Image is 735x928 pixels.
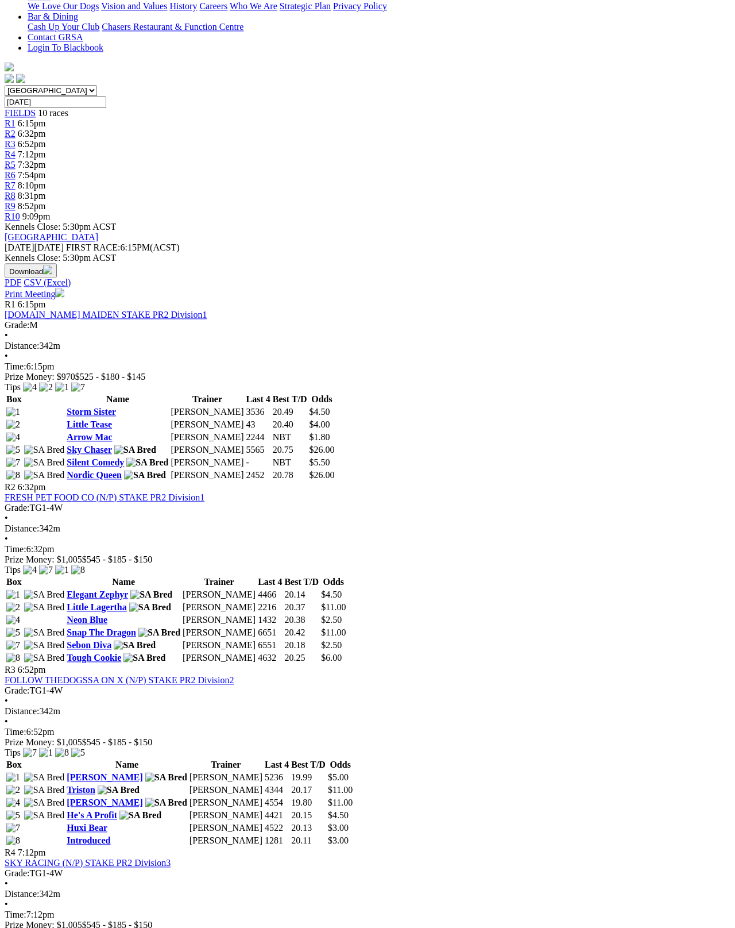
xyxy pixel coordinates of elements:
span: $545 - $185 - $150 [82,555,153,564]
div: Prize Money: $1,005 [5,737,730,748]
img: SA Bred [130,590,172,600]
td: [PERSON_NAME] [170,419,244,430]
td: 4344 [264,784,289,796]
img: SA Bred [24,470,65,480]
span: Kennels Close: 5:30pm ACST [5,222,116,232]
span: $4.50 [321,590,342,599]
td: 6651 [257,627,283,638]
span: R8 [5,191,16,201]
span: Box [6,760,22,769]
span: $4.50 [309,407,330,417]
span: $26.00 [309,445,334,455]
img: 8 [55,748,69,758]
img: 2 [39,382,53,392]
span: R3 [5,139,16,149]
a: FRESH PET FOOD CO (N/P) STAKE PR2 Division1 [5,492,204,502]
img: SA Bred [98,785,140,795]
td: 2244 [246,432,271,443]
a: FIELDS [5,108,36,118]
span: R4 [5,848,16,857]
td: NBT [272,432,308,443]
div: 342m [5,341,730,351]
td: [PERSON_NAME] [189,772,263,783]
td: 20.13 [291,822,326,834]
span: 8:52pm [18,201,46,211]
td: 20.49 [272,406,308,418]
img: 8 [6,835,20,846]
a: Little Lagertha [67,602,126,612]
a: PDF [5,278,21,287]
div: Bar & Dining [28,22,730,32]
td: [PERSON_NAME] [182,589,256,600]
td: 19.80 [291,797,326,808]
td: 2452 [246,469,271,481]
span: Time: [5,544,26,554]
span: Tips [5,565,21,575]
a: CSV (Excel) [24,278,71,287]
a: Who We Are [230,1,277,11]
td: NBT [272,457,308,468]
a: Elegant Zephyr [67,590,128,599]
span: [DATE] [5,242,34,252]
img: 1 [6,772,20,783]
img: SA Bred [24,602,65,613]
a: FOLLOW THEDOGSSA ON X (N/P) STAKE PR2 Division2 [5,675,234,685]
span: 6:15PM(ACST) [66,242,180,252]
span: Grade: [5,868,30,878]
div: M [5,320,730,330]
img: 2 [6,602,20,613]
img: 1 [39,748,53,758]
a: Sebon Diva [67,640,111,650]
img: SA Bred [114,445,156,455]
span: $3.00 [328,835,349,845]
span: 6:52pm [18,665,46,675]
a: Arrow Mac [67,432,112,442]
td: 19.99 [291,772,326,783]
div: 342m [5,706,730,717]
td: 20.11 [291,835,326,846]
a: R4 [5,149,16,159]
img: SA Bred [119,810,161,821]
span: R1 [5,299,16,309]
span: 9:09pm [22,211,51,221]
img: 5 [6,810,20,821]
span: $3.00 [328,823,349,833]
span: Distance: [5,889,39,899]
div: TG1-4W [5,686,730,696]
span: $11.00 [328,798,353,807]
td: 20.15 [291,810,326,821]
a: Storm Sister [67,407,116,417]
td: [PERSON_NAME] [170,444,244,456]
a: Chasers Restaurant & Function Centre [102,22,243,32]
img: 8 [71,565,85,575]
img: 8 [6,470,20,480]
a: Contact GRSA [28,32,83,42]
td: 20.17 [291,784,326,796]
img: SA Bred [24,810,65,821]
td: 20.14 [284,589,319,600]
th: Last 4 [264,759,289,771]
a: Little Tease [67,419,112,429]
a: Print Meeting [5,289,64,299]
td: 4554 [264,797,289,808]
td: 20.42 [284,627,319,638]
a: R6 [5,170,16,180]
td: 4421 [264,810,289,821]
div: 342m [5,889,730,899]
th: Name [66,759,188,771]
img: 7 [6,640,20,650]
img: 7 [6,457,20,468]
span: R5 [5,160,16,170]
a: Silent Comedy [67,457,124,467]
td: 20.37 [284,602,319,613]
th: Last 4 [246,394,271,405]
span: $2.50 [321,640,342,650]
img: 1 [6,407,20,417]
div: 6:52pm [5,727,730,737]
span: 6:32pm [18,482,46,492]
a: Careers [199,1,227,11]
span: 7:32pm [18,160,46,170]
img: twitter.svg [16,74,25,83]
th: Trainer [182,576,256,588]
